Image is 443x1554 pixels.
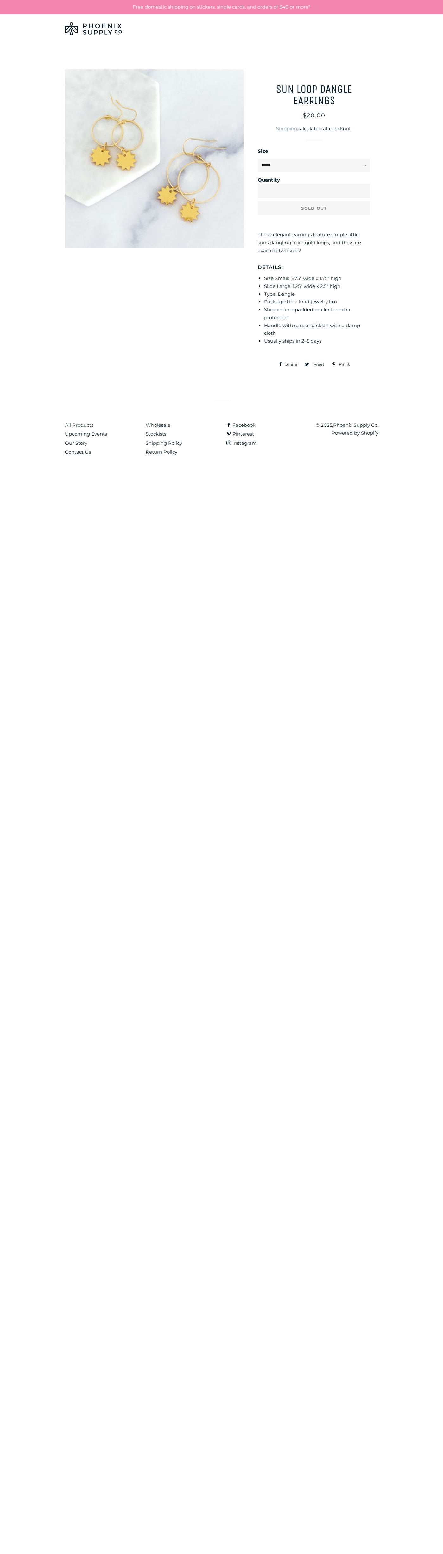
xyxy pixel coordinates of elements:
span: Share [285,359,301,369]
a: Our Story [65,440,87,446]
div: calculated at checkout. [258,125,370,133]
a: Stockists [146,431,166,437]
li: Handle with care and clean with a damp cloth [264,322,370,338]
h5: DETAILS: [258,264,370,270]
img: Phoenix Supply Co. [65,22,122,35]
a: Facebook [226,422,256,428]
span: $20.00 [303,112,326,119]
span: Sold Out [301,206,327,211]
a: All Products [65,422,93,428]
li: Usually ships in 2–5 days [264,337,370,345]
label: Size [258,147,370,155]
a: Phoenix Supply Co. [333,422,378,428]
button: Sold Out [258,201,370,215]
img: Sun Loop Dangle Earrings [65,69,244,248]
a: Powered by Shopify [332,430,378,436]
a: Upcoming Events [65,431,107,437]
label: Quantity [258,176,367,184]
span: two sizes! [279,247,301,253]
li: Size Small: .875" wide x 1.75" high [264,275,370,283]
p: © 2025, [307,421,378,437]
a: Contact Us [65,449,91,455]
a: Instagram [226,440,257,446]
a: Shipping [276,126,297,132]
span: Tweet [312,359,327,369]
a: Wholesale [146,422,170,428]
a: Shipping Policy [146,440,182,446]
a: Return Policy [146,449,177,455]
span: Pin it [339,359,353,369]
h1: Sun Loop Dangle Earrings [258,84,370,106]
li: Packaged in a kraft jewelry box [264,298,370,306]
li: Slide Large: 1.25" wide x 2.5" high [264,283,370,290]
li: Shipped in a padded mailer for extra protection [264,306,370,322]
span: These elegant earrings feature simple little suns dangling from gold loops, and they are available [258,232,361,253]
li: Type: Dangle [264,290,370,298]
a: Pinterest [226,431,254,437]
